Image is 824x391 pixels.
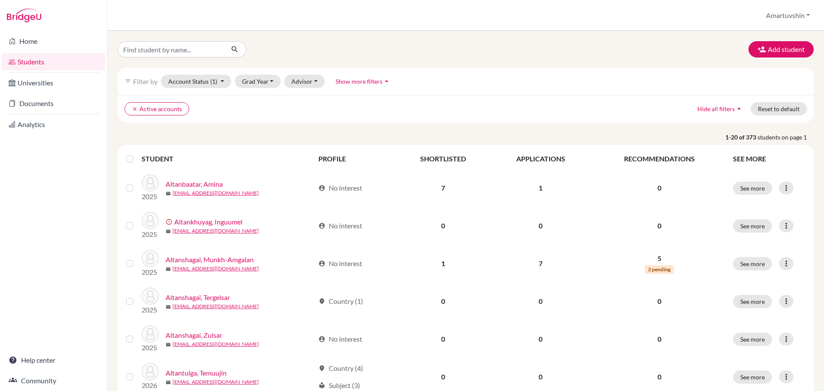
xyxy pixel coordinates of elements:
span: location_on [318,298,325,305]
button: Show more filtersarrow_drop_up [328,75,398,88]
th: RECOMMENDATIONS [591,149,728,169]
span: Hide all filters [697,105,735,112]
div: No interest [318,183,362,193]
a: Home [2,33,105,50]
i: clear [132,106,138,112]
img: Altanshagai, Tergelsar [142,288,159,305]
img: Altanbaatar, Amina [142,174,159,191]
a: [EMAIL_ADDRESS][DOMAIN_NAME] [173,189,259,197]
a: Community [2,372,105,389]
div: Subject (3) [318,380,360,391]
span: error_outline [166,218,174,225]
span: Filter by [133,77,158,85]
p: 2025 [142,343,159,353]
img: Altanshagai, Munkh-Amgalan [142,250,159,267]
button: See more [733,333,772,346]
div: Country (4) [318,363,363,373]
button: clearActive accounts [124,102,189,115]
img: Altantulga, Temuujin [142,363,159,380]
a: Help center [2,352,105,369]
span: account_circle [318,222,325,229]
span: mail [166,229,171,234]
a: [EMAIL_ADDRESS][DOMAIN_NAME] [173,265,259,273]
strong: 1-20 of 373 [725,133,757,142]
p: 2025 [142,191,159,202]
span: location_on [318,365,325,372]
button: See more [733,370,772,384]
td: 0 [491,207,591,245]
button: See more [733,295,772,308]
img: Altankhuyag, Inguumel [142,212,159,229]
button: Advisor [284,75,325,88]
span: mail [166,191,171,196]
p: 2025 [142,229,159,239]
a: Universities [2,74,105,91]
button: Amartuvshin [762,7,814,24]
button: Add student [748,41,814,58]
span: students on page 1 [757,133,814,142]
span: local_library [318,382,325,389]
span: mail [166,380,171,385]
button: See more [733,219,772,233]
span: 2 pending [645,265,674,274]
button: Reset to default [751,102,807,115]
p: 0 [596,183,723,193]
a: [EMAIL_ADDRESS][DOMAIN_NAME] [173,378,259,386]
td: 0 [396,282,491,320]
input: Find student by name... [118,41,224,58]
a: Altanshagai, Tergelsar [166,292,230,303]
td: 0 [491,320,591,358]
th: STUDENT [142,149,313,169]
span: account_circle [318,185,325,191]
span: mail [166,267,171,272]
i: arrow_drop_up [735,104,743,113]
td: 0 [396,320,491,358]
span: account_circle [318,260,325,267]
span: mail [166,304,171,309]
a: Altanshagai, Zulsar [166,330,222,340]
button: See more [733,182,772,195]
i: filter_list [124,78,131,85]
button: See more [733,257,772,270]
button: Grad Year [235,75,281,88]
td: 0 [396,207,491,245]
span: (1) [210,78,217,85]
p: 2026 [142,380,159,391]
a: [EMAIL_ADDRESS][DOMAIN_NAME] [173,303,259,310]
a: Altankhuyag, Inguumel [174,217,242,227]
button: Account Status(1) [161,75,231,88]
a: Altantulga, Temuujin [166,368,227,378]
td: 0 [491,282,591,320]
span: Show more filters [336,78,382,85]
p: 2025 [142,267,159,277]
a: Altanbaatar, Amina [166,179,223,189]
p: 0 [596,221,723,231]
a: Altanshagai, Munkh-Amgalan [166,255,254,265]
img: Altanshagai, Zulsar [142,325,159,343]
th: APPLICATIONS [491,149,591,169]
i: arrow_drop_up [382,77,391,85]
p: 0 [596,334,723,344]
div: No interest [318,221,362,231]
th: SHORTLISTED [396,149,491,169]
th: PROFILE [313,149,396,169]
div: No interest [318,258,362,269]
div: Country (1) [318,296,363,306]
p: 2025 [142,305,159,315]
td: 1 [491,169,591,207]
p: 0 [596,372,723,382]
a: [EMAIL_ADDRESS][DOMAIN_NAME] [173,227,259,235]
a: Analytics [2,116,105,133]
p: 0 [596,296,723,306]
td: 7 [396,169,491,207]
span: account_circle [318,336,325,343]
button: Hide all filtersarrow_drop_up [690,102,751,115]
a: Students [2,53,105,70]
p: 5 [596,253,723,264]
th: SEE MORE [728,149,810,169]
span: mail [166,342,171,347]
img: Bridge-U [7,9,41,22]
td: 7 [491,245,591,282]
td: 1 [396,245,491,282]
a: [EMAIL_ADDRESS][DOMAIN_NAME] [173,340,259,348]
